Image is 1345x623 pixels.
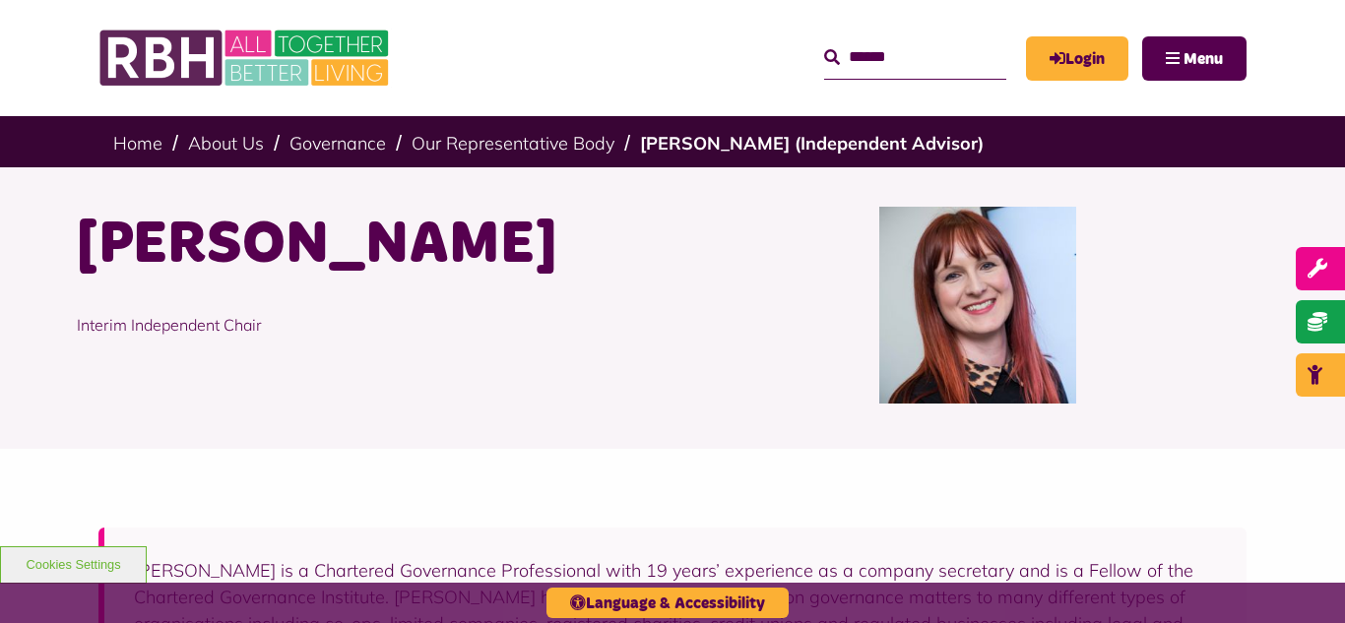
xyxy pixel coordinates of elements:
[1184,51,1223,67] span: Menu
[1026,36,1128,81] a: MyRBH
[289,132,386,155] a: Governance
[546,588,789,618] button: Language & Accessibility
[1256,534,1345,623] iframe: Netcall Web Assistant for live chat
[77,283,658,366] p: Interim Independent Chair
[98,20,394,96] img: RBH
[879,207,1076,404] img: Dalton, Claire
[113,132,162,155] a: Home
[1142,36,1247,81] button: Navigation
[188,132,264,155] a: About Us
[77,207,658,283] h1: [PERSON_NAME]
[412,132,614,155] a: Our Representative Body
[640,132,984,155] a: [PERSON_NAME] (Independent Advisor)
